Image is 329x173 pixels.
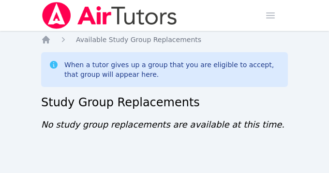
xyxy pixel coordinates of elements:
[41,2,178,29] img: Air Tutors
[76,35,201,44] a: Available Study Group Replacements
[41,95,288,110] h2: Study Group Replacements
[41,35,288,44] nav: Breadcrumb
[64,60,280,79] div: When a tutor gives up a group that you are eligible to accept, that group will appear here.
[41,119,284,130] span: No study group replacements are available at this time.
[76,36,201,43] span: Available Study Group Replacements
